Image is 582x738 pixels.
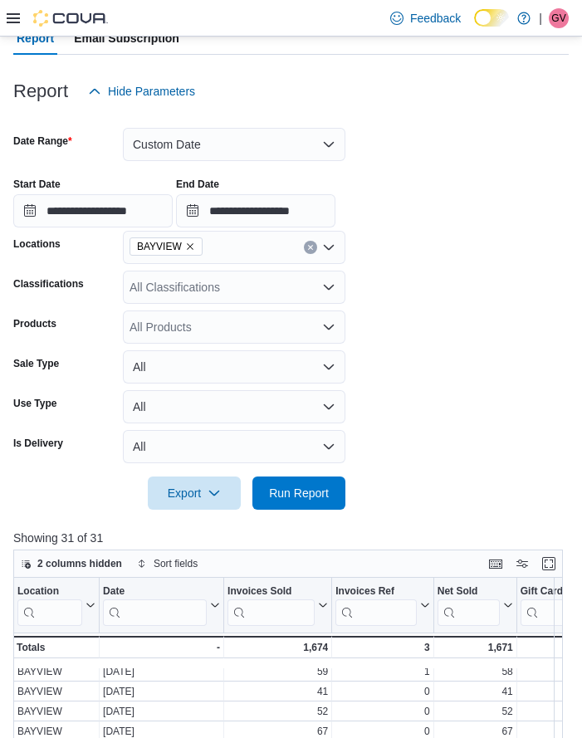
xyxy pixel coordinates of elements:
[227,686,328,699] div: 41
[335,641,429,654] div: 3
[539,8,542,28] p: |
[108,83,195,100] span: Hide Parameters
[474,9,509,27] input: Dark Mode
[227,666,328,679] div: 59
[17,585,95,626] button: Location
[438,585,513,626] button: Net Sold
[13,134,72,148] label: Date Range
[13,437,63,450] label: Is Delivery
[137,238,182,255] span: BAYVIEW
[227,706,328,719] div: 52
[37,557,122,570] span: 2 columns hidden
[17,706,95,719] div: BAYVIEW
[123,128,345,161] button: Custom Date
[335,686,429,699] div: 0
[438,641,513,654] div: 1,671
[17,686,95,699] div: BAYVIEW
[176,194,335,227] input: Press the down key to open a popover containing a calendar.
[81,75,202,108] button: Hide Parameters
[154,557,198,570] span: Sort fields
[103,666,220,679] div: [DATE]
[304,241,317,254] button: Clear input
[13,277,84,291] label: Classifications
[322,241,335,254] button: Open list of options
[227,641,328,654] div: 1,674
[335,666,429,679] div: 1
[74,22,179,55] span: Email Subscription
[486,554,506,574] button: Keyboard shortcuts
[158,477,231,510] span: Export
[13,317,56,330] label: Products
[17,585,82,626] div: Location
[438,686,513,699] div: 41
[438,585,500,626] div: Net Sold
[227,585,315,626] div: Invoices Sold
[322,320,335,334] button: Open list of options
[227,585,328,626] button: Invoices Sold
[103,706,220,719] div: [DATE]
[17,666,95,679] div: BAYVIEW
[148,477,241,510] button: Export
[438,706,513,719] div: 52
[13,194,173,227] input: Press the down key to open a popover containing a calendar.
[335,585,416,626] div: Invoices Ref
[130,237,203,256] span: BAYVIEW
[269,485,329,501] span: Run Report
[539,554,559,574] button: Enter fullscreen
[33,10,108,27] img: Cova
[17,585,82,599] div: Location
[123,350,345,384] button: All
[549,8,569,28] div: Gunjan Verma
[176,178,219,191] label: End Date
[512,554,532,574] button: Display options
[123,390,345,423] button: All
[17,641,95,654] div: Totals
[227,585,315,599] div: Invoices Sold
[103,585,207,626] div: Date
[322,281,335,294] button: Open list of options
[384,2,467,35] a: Feedback
[13,81,68,101] h3: Report
[335,706,429,719] div: 0
[335,585,429,626] button: Invoices Ref
[438,585,500,599] div: Net Sold
[17,22,54,55] span: Report
[185,242,195,252] button: Remove BAYVIEW from selection in this group
[123,430,345,463] button: All
[13,178,61,191] label: Start Date
[551,8,565,28] span: GV
[252,477,345,510] button: Run Report
[410,10,461,27] span: Feedback
[13,237,61,251] label: Locations
[335,585,416,599] div: Invoices Ref
[13,357,59,370] label: Sale Type
[13,530,569,546] p: Showing 31 of 31
[13,397,56,410] label: Use Type
[14,554,129,574] button: 2 columns hidden
[130,554,204,574] button: Sort fields
[103,686,220,699] div: [DATE]
[103,585,220,626] button: Date
[103,585,207,599] div: Date
[103,641,220,654] div: -
[438,666,513,679] div: 58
